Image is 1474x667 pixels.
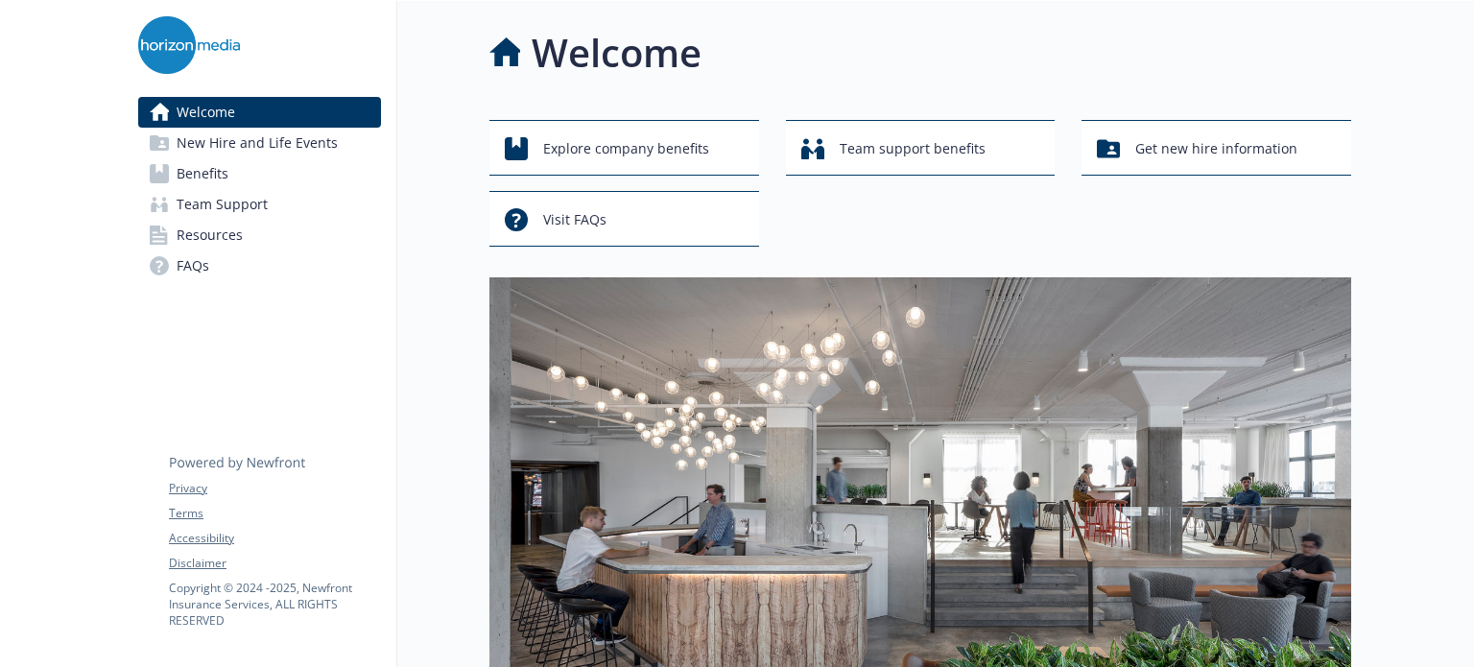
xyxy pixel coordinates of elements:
span: Explore company benefits [543,131,709,167]
a: Terms [169,505,380,522]
span: Benefits [177,158,228,189]
a: Resources [138,220,381,250]
a: Team Support [138,189,381,220]
span: New Hire and Life Events [177,128,338,158]
a: Benefits [138,158,381,189]
span: Welcome [177,97,235,128]
span: Team Support [177,189,268,220]
a: New Hire and Life Events [138,128,381,158]
a: Privacy [169,480,380,497]
a: FAQs [138,250,381,281]
h1: Welcome [532,24,701,82]
button: Explore company benefits [489,120,759,176]
a: Welcome [138,97,381,128]
span: Get new hire information [1135,131,1297,167]
p: Copyright © 2024 - 2025 , Newfront Insurance Services, ALL RIGHTS RESERVED [169,580,380,629]
button: Get new hire information [1082,120,1351,176]
span: FAQs [177,250,209,281]
a: Accessibility [169,530,380,547]
span: Resources [177,220,243,250]
span: Visit FAQs [543,202,606,238]
span: Team support benefits [840,131,986,167]
a: Disclaimer [169,555,380,572]
button: Visit FAQs [489,191,759,247]
button: Team support benefits [786,120,1056,176]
